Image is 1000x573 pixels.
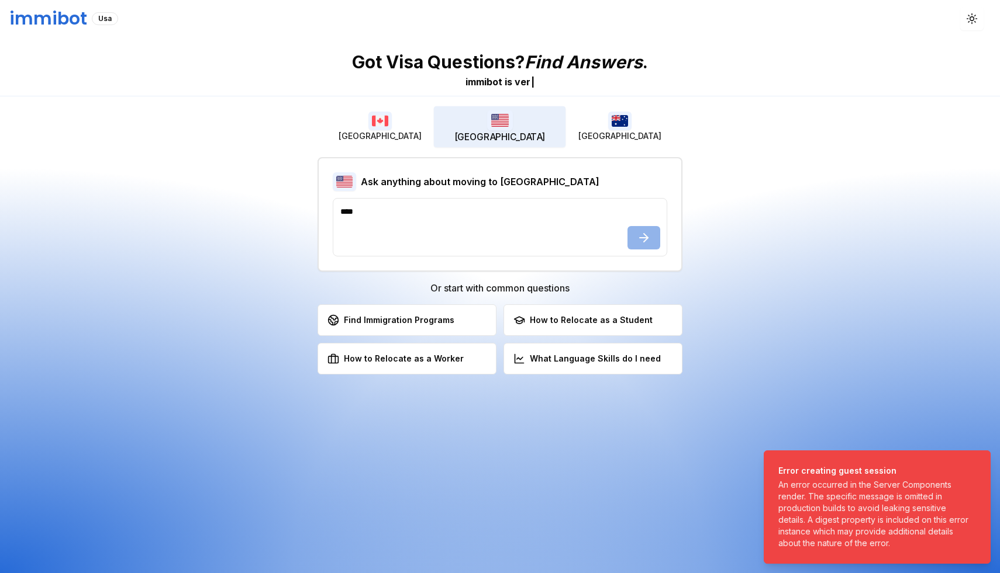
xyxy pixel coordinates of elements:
[778,479,971,549] div: An error occurred in the Server Components render. The specific message is omitted in production ...
[578,130,661,142] span: [GEOGRAPHIC_DATA]
[778,465,971,477] div: Error creating guest session
[513,353,661,364] div: What Language Skills do I need
[92,12,118,25] div: Usa
[368,112,392,130] img: Canada flag
[513,314,653,326] div: How to Relocate as a Student
[525,51,643,72] span: Find Answers
[333,172,356,191] img: USA flag
[361,175,599,189] h2: Ask anything about moving to [GEOGRAPHIC_DATA]
[339,130,422,142] span: [GEOGRAPHIC_DATA]
[531,76,535,88] span: |
[465,75,512,89] div: immibot is
[504,304,682,336] button: How to Relocate as a Student
[9,8,87,29] h1: immibot
[327,314,454,326] div: Find Immigration Programs
[352,51,648,72] p: Got Visa Questions? .
[454,131,546,144] span: [GEOGRAPHIC_DATA]
[318,304,496,336] button: Find Immigration Programs
[504,343,682,374] button: What Language Skills do I need
[515,76,530,88] span: v e r
[487,110,513,130] img: USA flag
[318,343,496,374] button: How to Relocate as a Worker
[318,281,682,295] h3: Or start with common questions
[608,112,632,130] img: Australia flag
[327,353,464,364] div: How to Relocate as a Worker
